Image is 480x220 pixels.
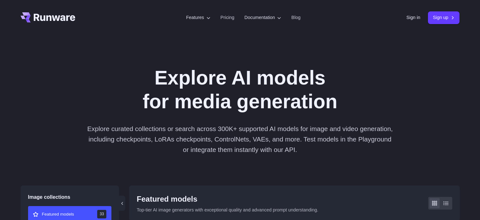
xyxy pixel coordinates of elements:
span: Featured models [42,211,74,218]
h1: Explore AI models for media generation [64,66,416,113]
span: 33 [97,210,106,218]
a: Pricing [221,14,234,21]
label: Features [186,14,210,21]
p: Top-tier AI image generators with exceptional quality and advanced prompt understanding. [137,206,318,214]
div: Image collections [28,193,112,201]
a: Sign up [428,11,460,24]
button: ‹ [119,196,125,211]
div: Featured models [137,193,318,205]
p: Explore curated collections or search across 300K+ supported AI models for image and video genera... [86,123,394,155]
a: Sign in [406,14,420,21]
label: Documentation [245,14,281,21]
a: Blog [291,14,300,21]
a: Go to / [21,12,75,22]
